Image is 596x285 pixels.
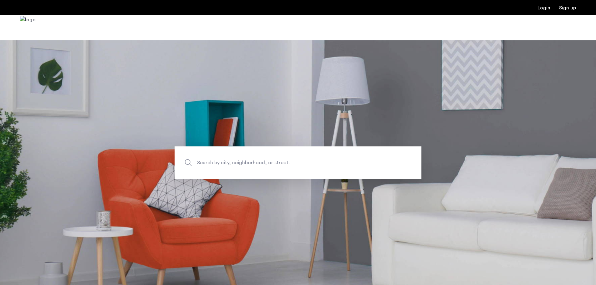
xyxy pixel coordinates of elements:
[20,16,36,39] img: logo
[537,5,550,10] a: Login
[175,146,421,179] input: Apartment Search
[559,5,576,10] a: Registration
[197,158,370,167] span: Search by city, neighborhood, or street.
[20,16,36,39] a: Cazamio Logo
